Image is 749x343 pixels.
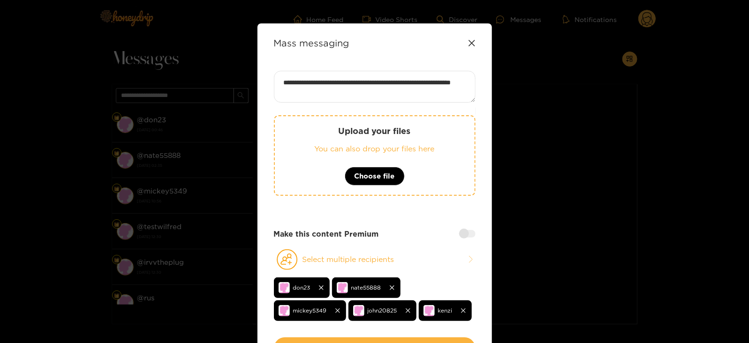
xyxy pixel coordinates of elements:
img: no-avatar.png [353,305,364,316]
span: kenzi [438,305,453,316]
span: nate55888 [351,282,381,293]
span: john20825 [368,305,397,316]
img: no-avatar.png [279,305,290,316]
button: Select multiple recipients [274,249,476,270]
button: Choose file [345,167,405,186]
p: Upload your files [294,126,456,136]
p: You can also drop your files here [294,143,456,154]
img: no-avatar.png [279,282,290,293]
strong: Mass messaging [274,37,349,48]
img: no-avatar.png [337,282,348,293]
span: don23 [293,282,310,293]
img: no-avatar.png [424,305,435,316]
span: Choose file [355,171,395,182]
strong: Make this content Premium [274,229,379,239]
span: mickey5349 [293,305,327,316]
